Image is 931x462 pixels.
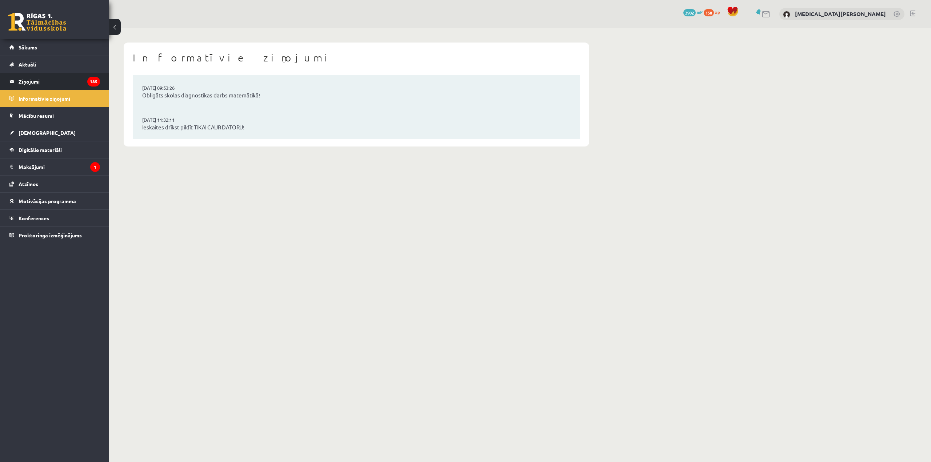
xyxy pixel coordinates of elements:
[142,91,571,100] a: Obligāts skolas diagnostikas darbs matemātikā!
[142,123,571,132] a: Ieskaites drīkst pildīt TIKAI CAUR DATORU!
[142,84,197,92] a: [DATE] 09:53:26
[9,158,100,175] a: Maksājumi1
[9,73,100,90] a: Ziņojumi185
[19,158,100,175] legend: Maksājumi
[9,176,100,192] a: Atzīmes
[90,162,100,172] i: 1
[19,232,82,238] span: Proktoringa izmēģinājums
[19,198,76,204] span: Motivācijas programma
[87,77,100,87] i: 185
[142,116,197,124] a: [DATE] 11:32:11
[9,193,100,209] a: Motivācijas programma
[19,129,76,136] span: [DEMOGRAPHIC_DATA]
[9,107,100,124] a: Mācību resursi
[133,52,580,64] h1: Informatīvie ziņojumi
[9,124,100,141] a: [DEMOGRAPHIC_DATA]
[9,141,100,158] a: Digitālie materiāli
[19,181,38,187] span: Atzīmes
[783,11,790,18] img: Nikita Ļahovs
[9,39,100,56] a: Sākums
[697,9,703,15] span: mP
[9,90,100,107] a: Informatīvie ziņojumi
[19,73,100,90] legend: Ziņojumi
[19,61,36,68] span: Aktuāli
[19,90,100,107] legend: Informatīvie ziņojumi
[704,9,723,15] a: 158 xp
[704,9,714,16] span: 158
[19,146,62,153] span: Digitālie materiāli
[8,13,66,31] a: Rīgas 1. Tālmācības vidusskola
[9,56,100,73] a: Aktuāli
[795,10,886,17] a: [MEDICAL_DATA][PERSON_NAME]
[9,210,100,226] a: Konferences
[715,9,720,15] span: xp
[19,44,37,51] span: Sākums
[9,227,100,244] a: Proktoringa izmēģinājums
[683,9,696,16] span: 3902
[683,9,703,15] a: 3902 mP
[19,112,54,119] span: Mācību resursi
[19,215,49,221] span: Konferences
